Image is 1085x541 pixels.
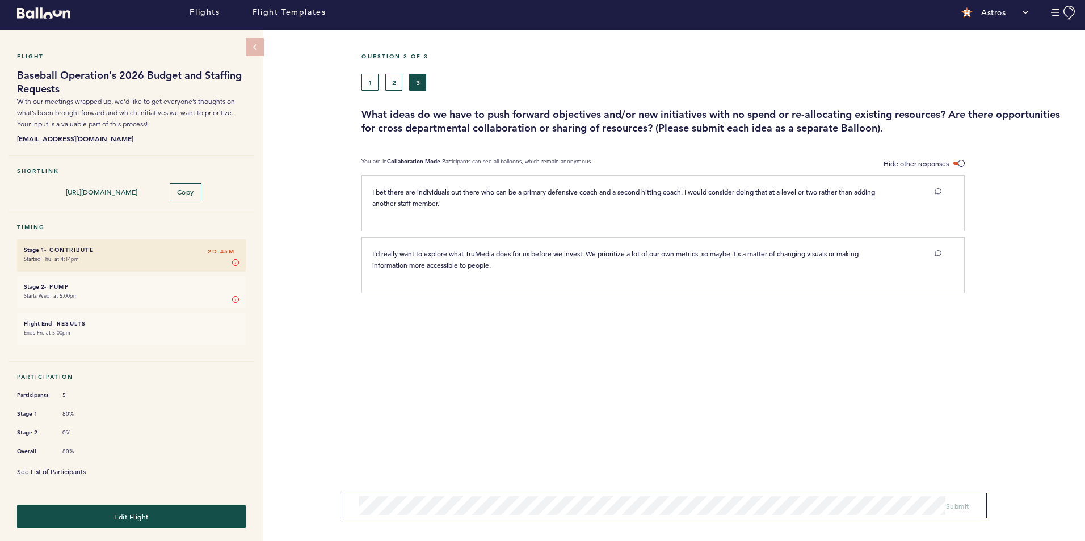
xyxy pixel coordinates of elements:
h6: - Results [24,320,239,327]
a: See List of Participants [17,467,86,476]
h6: - Pump [24,283,239,290]
span: Copy [177,187,194,196]
span: Submit [946,501,969,510]
small: Stage 1 [24,246,44,253]
button: 3 [409,74,426,91]
button: 2 [385,74,402,91]
button: Submit [946,500,969,512]
button: 1 [361,74,379,91]
h5: Timing [17,223,246,231]
span: 0% [62,429,96,437]
span: 2D 45M [208,246,234,257]
h5: Participation [17,373,246,381]
small: Flight End [24,320,52,327]
span: Overall [17,446,51,457]
h3: What ideas do we have to push forward objectives and/or new initiatives with no spend or re-alloc... [361,108,1076,135]
a: Flights [190,6,220,19]
span: Stage 1 [17,408,51,420]
span: I bet there are individuals out there who can be a primary defensive coach and a second hitting c... [372,187,877,208]
small: Stage 2 [24,283,44,290]
button: Manage Account [1051,6,1076,20]
p: You are in Participants can see all balloons, which remain anonymous. [361,158,592,170]
span: Hide other responses [884,159,949,168]
span: Edit Flight [114,512,149,521]
a: Balloon [9,6,70,18]
b: Collaboration Mode. [387,158,442,165]
time: Starts Wed. at 5:00pm [24,292,78,299]
time: Ends Fri. at 5:00pm [24,329,70,336]
h6: - Contribute [24,246,239,253]
button: Edit Flight [17,505,246,528]
span: 80% [62,447,96,455]
span: 80% [62,410,96,418]
p: Astros [981,7,1006,18]
a: Flight Templates [253,6,326,19]
time: Started Thu. at 4:14pm [24,255,79,263]
h1: Baseball Operation's 2026 Budget and Staffing Requests [17,69,246,96]
button: Copy [170,183,201,200]
button: Astros [956,1,1034,24]
span: With our meetings wrapped up, we’d like to get everyone’s thoughts on what’s been brought forward... [17,97,235,128]
b: [EMAIL_ADDRESS][DOMAIN_NAME] [17,133,246,144]
h5: Shortlink [17,167,246,175]
span: 5 [62,391,96,399]
h5: Question 3 of 3 [361,53,1076,60]
span: I'd really want to explore what TruMedia does for us before we invest. We prioritize a lot of our... [372,249,860,269]
span: Participants [17,390,51,401]
span: Stage 2 [17,427,51,438]
svg: Balloon [17,7,70,19]
h5: Flight [17,53,246,60]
